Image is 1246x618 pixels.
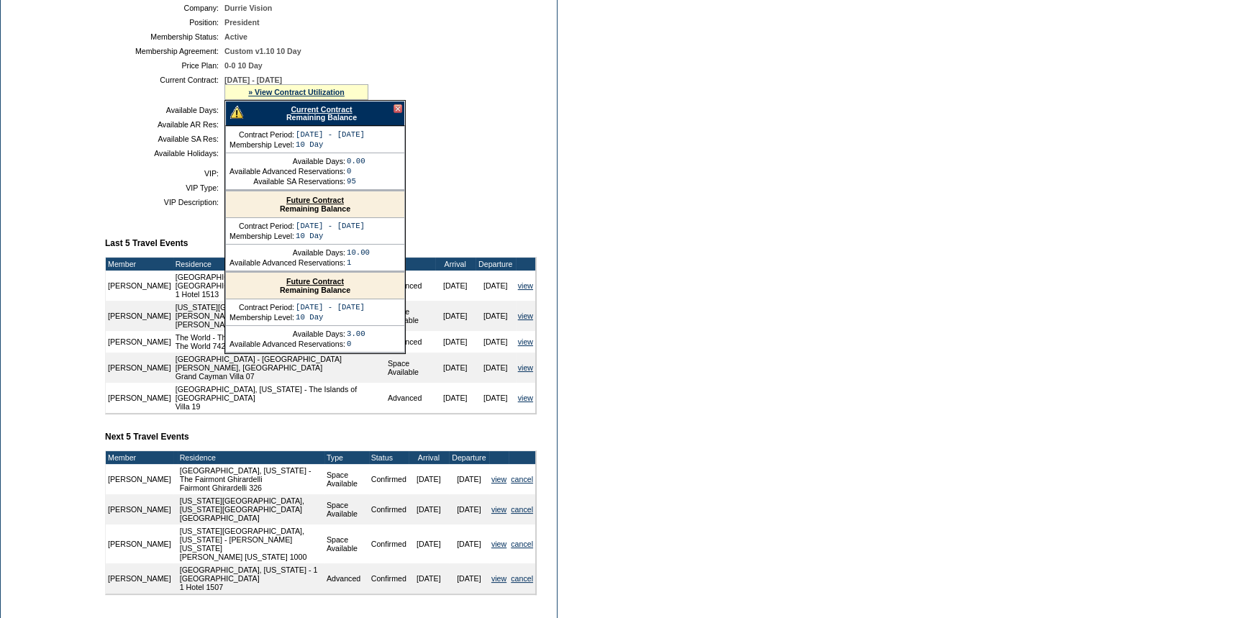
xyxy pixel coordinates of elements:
[435,331,476,353] td: [DATE]
[449,494,489,524] td: [DATE]
[369,494,409,524] td: Confirmed
[229,140,294,149] td: Membership Level:
[173,301,386,331] td: [US_STATE][GEOGRAPHIC_DATA], [US_STATE] - [PERSON_NAME] [US_STATE] [PERSON_NAME] [US_STATE] 810
[409,451,449,464] td: Arrival
[435,383,476,413] td: [DATE]
[347,248,370,257] td: 10.00
[518,337,533,346] a: view
[491,574,506,583] a: view
[347,340,365,348] td: 0
[229,222,294,230] td: Contract Period:
[476,271,516,301] td: [DATE]
[105,238,188,248] b: Last 5 Travel Events
[511,540,533,548] a: cancel
[224,47,301,55] span: Custom v1.10 10 Day
[296,130,365,139] td: [DATE] - [DATE]
[296,222,365,230] td: [DATE] - [DATE]
[229,340,345,348] td: Available Advanced Reservations:
[286,196,344,204] a: Future Contract
[111,18,219,27] td: Position:
[435,301,476,331] td: [DATE]
[518,363,533,372] a: view
[409,464,449,494] td: [DATE]
[111,76,219,100] td: Current Contract:
[106,353,173,383] td: [PERSON_NAME]
[386,383,435,413] td: Advanced
[476,301,516,331] td: [DATE]
[106,563,173,594] td: [PERSON_NAME]
[347,167,365,176] td: 0
[324,524,369,563] td: Space Available
[106,494,173,524] td: [PERSON_NAME]
[106,271,173,301] td: [PERSON_NAME]
[229,248,345,257] td: Available Days:
[229,167,345,176] td: Available Advanced Reservations:
[229,130,294,139] td: Contract Period:
[224,4,272,12] span: Durrie Vision
[111,61,219,70] td: Price Plan:
[291,105,352,114] a: Current Contract
[178,494,324,524] td: [US_STATE][GEOGRAPHIC_DATA], [US_STATE][GEOGRAPHIC_DATA] [GEOGRAPHIC_DATA]
[449,451,489,464] td: Departure
[386,258,435,271] td: Type
[105,432,189,442] b: Next 5 Travel Events
[369,563,409,594] td: Confirmed
[111,198,219,206] td: VIP Description:
[178,524,324,563] td: [US_STATE][GEOGRAPHIC_DATA], [US_STATE] - [PERSON_NAME] [US_STATE] [PERSON_NAME] [US_STATE] 1000
[248,88,345,96] a: » View Contract Utilization
[449,563,489,594] td: [DATE]
[518,281,533,290] a: view
[229,157,345,165] td: Available Days:
[491,505,506,514] a: view
[347,258,370,267] td: 1
[106,524,173,563] td: [PERSON_NAME]
[409,524,449,563] td: [DATE]
[178,563,324,594] td: [GEOGRAPHIC_DATA], [US_STATE] - 1 [GEOGRAPHIC_DATA] 1 Hotel 1507
[347,177,365,186] td: 95
[386,271,435,301] td: Advanced
[229,258,345,267] td: Available Advanced Reservations:
[226,273,404,299] div: Remaining Balance
[224,32,247,41] span: Active
[229,313,294,322] td: Membership Level:
[111,120,219,129] td: Available AR Res:
[296,232,365,240] td: 10 Day
[476,353,516,383] td: [DATE]
[106,451,173,464] td: Member
[173,353,386,383] td: [GEOGRAPHIC_DATA] - [GEOGRAPHIC_DATA][PERSON_NAME], [GEOGRAPHIC_DATA] Grand Cayman Villa 07
[173,271,386,301] td: [GEOGRAPHIC_DATA], [US_STATE] - 1 [GEOGRAPHIC_DATA] 1 Hotel 1513
[491,475,506,483] a: view
[111,32,219,41] td: Membership Status:
[224,18,260,27] span: President
[435,353,476,383] td: [DATE]
[229,232,294,240] td: Membership Level:
[224,61,263,70] span: 0-0 10 Day
[173,331,386,353] td: The World - The World Residences The World 742
[386,301,435,331] td: Space Available
[111,106,219,114] td: Available Days:
[229,303,294,312] td: Contract Period:
[369,524,409,563] td: Confirmed
[369,464,409,494] td: Confirmed
[324,563,369,594] td: Advanced
[173,258,386,271] td: Residence
[226,191,404,218] div: Remaining Balance
[449,524,489,563] td: [DATE]
[111,135,219,143] td: Available SA Res:
[224,76,282,84] span: [DATE] - [DATE]
[386,331,435,353] td: Advanced
[111,149,219,158] td: Available Holidays:
[476,258,516,271] td: Departure
[386,353,435,383] td: Space Available
[230,106,243,119] img: There are insufficient days and/or tokens to cover this reservation
[111,47,219,55] td: Membership Agreement:
[324,451,369,464] td: Type
[347,330,365,338] td: 3.00
[511,505,533,514] a: cancel
[111,4,219,12] td: Company:
[435,258,476,271] td: Arrival
[511,475,533,483] a: cancel
[106,464,173,494] td: [PERSON_NAME]
[511,574,533,583] a: cancel
[476,383,516,413] td: [DATE]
